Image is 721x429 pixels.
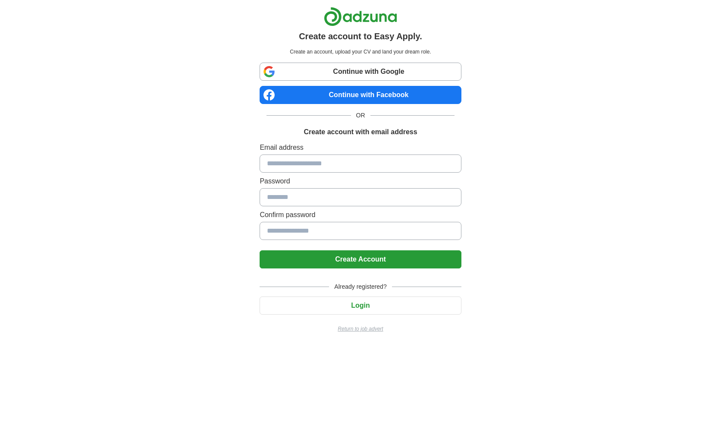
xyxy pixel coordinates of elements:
a: Continue with Google [260,63,461,81]
img: Adzuna logo [324,7,397,26]
h1: Create account with email address [304,127,417,137]
span: OR [351,111,370,120]
a: Return to job advert [260,325,461,333]
span: Already registered? [329,282,392,291]
label: Confirm password [260,210,461,220]
label: Email address [260,142,461,153]
button: Create Account [260,250,461,268]
button: Login [260,297,461,315]
h1: Create account to Easy Apply. [299,30,422,43]
label: Password [260,176,461,186]
a: Continue with Facebook [260,86,461,104]
a: Login [260,302,461,309]
p: Create an account, upload your CV and land your dream role. [261,48,459,56]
